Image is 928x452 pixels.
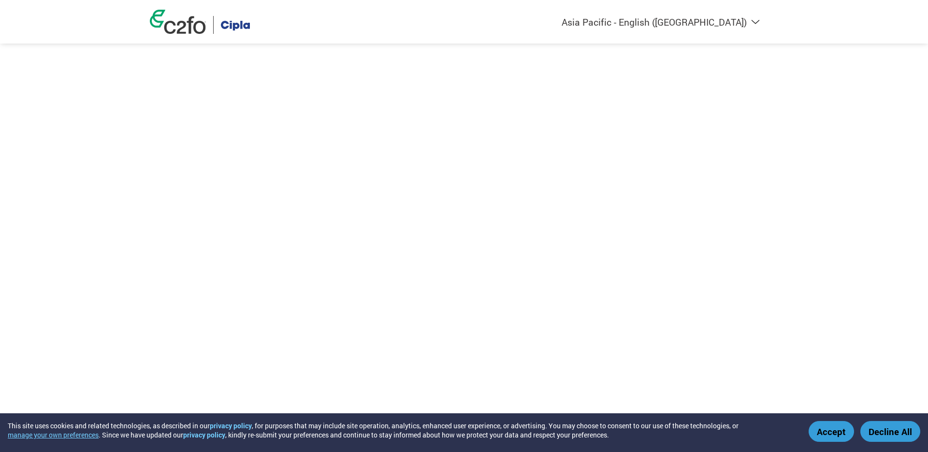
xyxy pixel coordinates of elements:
[860,421,920,442] button: Decline All
[221,16,250,34] img: Cipla
[210,421,252,430] a: privacy policy
[150,10,206,34] img: c2fo logo
[809,421,854,442] button: Accept
[8,421,795,439] div: This site uses cookies and related technologies, as described in our , for purposes that may incl...
[183,430,225,439] a: privacy policy
[8,430,99,439] button: manage your own preferences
